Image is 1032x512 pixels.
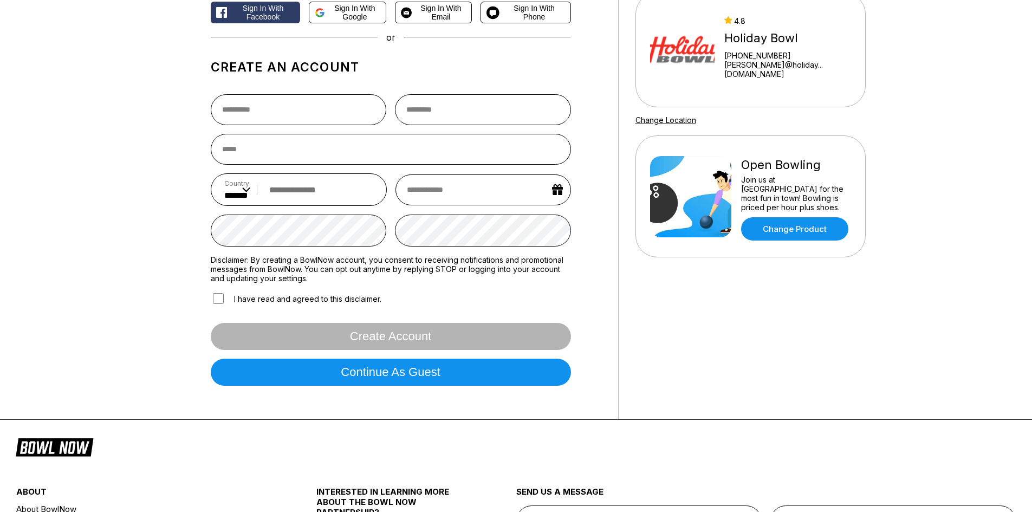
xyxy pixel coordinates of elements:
label: Country [224,179,250,187]
span: Sign in with Google [329,4,380,21]
img: Holiday Bowl [650,9,715,90]
div: send us a message [516,487,1016,505]
span: Sign in with Facebook [231,4,295,21]
div: Join us at [GEOGRAPHIC_DATA] for the most fun in town! Bowling is priced per hour plus shoes. [741,175,851,212]
label: I have read and agreed to this disclaimer. [211,291,381,306]
div: [PHONE_NUMBER] [724,51,851,60]
a: Change Product [741,217,848,241]
a: [PERSON_NAME]@holiday...[DOMAIN_NAME] [724,60,851,79]
button: Sign in with Email [395,2,472,23]
button: Continue as guest [211,359,571,386]
button: Sign in with Facebook [211,2,301,23]
div: Holiday Bowl [724,31,851,46]
h1: Create an account [211,60,571,75]
a: Change Location [635,115,696,125]
div: Open Bowling [741,158,851,172]
label: Disclaimer: By creating a BowlNow account, you consent to receiving notifications and promotional... [211,255,571,283]
span: Sign in with Email [416,4,466,21]
button: Sign in with Google [309,2,386,23]
div: or [211,32,571,43]
div: about [16,487,266,502]
img: Open Bowling [650,156,731,237]
button: Sign in with Phone [481,2,571,23]
div: 4.8 [724,16,851,25]
span: Sign in with Phone [504,4,565,21]
input: I have read and agreed to this disclaimer. [213,293,224,304]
